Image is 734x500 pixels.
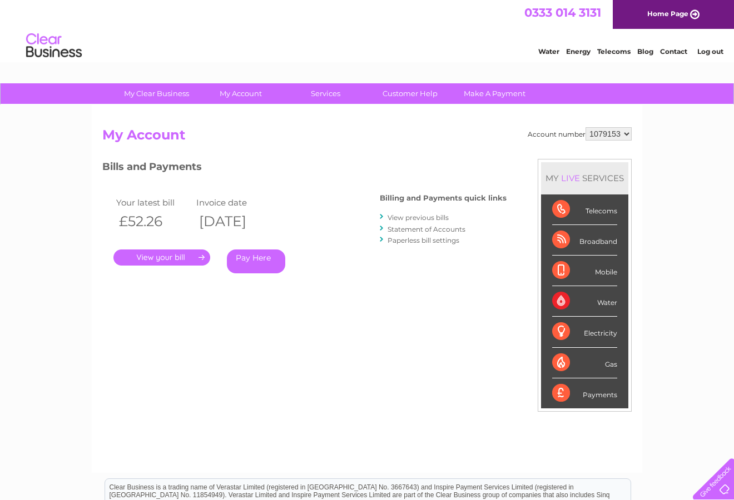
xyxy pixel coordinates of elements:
td: Your latest bill [113,195,194,210]
a: Statement of Accounts [388,225,465,233]
div: LIVE [559,173,582,183]
a: Paperless bill settings [388,236,459,244]
a: Customer Help [364,83,456,104]
div: Gas [552,348,617,378]
a: Contact [660,47,687,56]
div: Mobile [552,256,617,286]
div: Clear Business is a trading name of Verastar Limited (registered in [GEOGRAPHIC_DATA] No. 3667643... [105,6,631,54]
a: My Account [195,83,287,104]
a: 0333 014 3131 [524,6,601,19]
a: Log out [697,47,723,56]
th: [DATE] [194,210,274,233]
td: Invoice date [194,195,274,210]
h2: My Account [102,127,632,148]
h4: Billing and Payments quick links [380,194,507,202]
th: £52.26 [113,210,194,233]
a: . [113,249,210,266]
a: Water [538,47,559,56]
img: logo.png [26,29,82,63]
div: Telecoms [552,194,617,225]
a: Blog [637,47,653,56]
a: My Clear Business [111,83,202,104]
a: Make A Payment [449,83,540,104]
div: MY SERVICES [541,162,628,194]
a: Pay Here [227,249,285,273]
a: Energy [566,47,591,56]
a: View previous bills [388,213,449,222]
a: Services [280,83,371,104]
div: Water [552,286,617,317]
h3: Bills and Payments [102,159,507,178]
div: Account number [528,127,632,141]
div: Electricity [552,317,617,347]
a: Telecoms [597,47,631,56]
div: Broadband [552,225,617,256]
div: Payments [552,378,617,408]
